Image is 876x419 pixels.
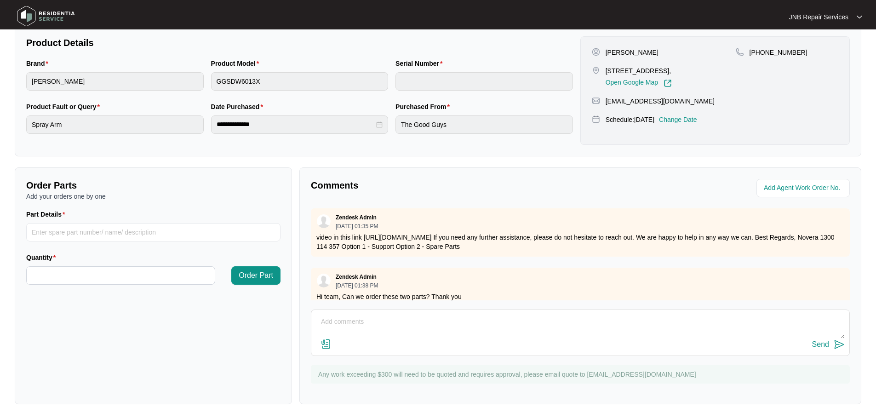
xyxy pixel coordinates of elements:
[26,72,204,91] input: Brand
[336,283,378,288] p: [DATE] 01:38 PM
[26,253,59,262] label: Quantity
[857,15,862,19] img: dropdown arrow
[659,115,697,124] p: Change Date
[592,115,600,123] img: map-pin
[592,48,600,56] img: user-pin
[318,370,845,379] p: Any work exceeding $300 will need to be quoted and requires approval, please email quote to [EMAI...
[14,2,78,30] img: residentia service logo
[26,192,281,201] p: Add your orders one by one
[239,270,273,281] span: Order Part
[26,36,573,49] p: Product Details
[321,339,332,350] img: file-attachment-doc.svg
[26,210,69,219] label: Part Details
[27,267,215,284] input: Quantity
[211,72,389,91] input: Product Model
[316,292,844,301] p: Hi team, Can we order these two parts? Thank you
[336,273,377,281] p: Zendesk Admin
[395,102,453,111] label: Purchased From
[606,66,672,75] p: [STREET_ADDRESS],
[26,102,103,111] label: Product Fault or Query
[812,340,829,349] div: Send
[395,72,573,91] input: Serial Number
[606,115,654,124] p: Schedule: [DATE]
[316,233,844,251] p: video in this link [URL][DOMAIN_NAME] If you need any further assistance, please do not hesitate ...
[592,66,600,75] img: map-pin
[664,79,672,87] img: Link-External
[606,48,658,57] p: [PERSON_NAME]
[812,339,845,351] button: Send
[606,79,672,87] a: Open Google Map
[750,48,807,57] p: [PHONE_NUMBER]
[336,214,377,221] p: Zendesk Admin
[317,214,331,228] img: user.svg
[336,224,378,229] p: [DATE] 01:35 PM
[736,48,744,56] img: map-pin
[26,179,281,192] p: Order Parts
[231,266,281,285] button: Order Part
[606,97,715,106] p: [EMAIL_ADDRESS][DOMAIN_NAME]
[311,179,574,192] p: Comments
[26,59,52,68] label: Brand
[217,120,375,129] input: Date Purchased
[592,97,600,105] img: map-pin
[26,115,204,134] input: Product Fault or Query
[211,59,263,68] label: Product Model
[789,12,848,22] p: JNB Repair Services
[395,115,573,134] input: Purchased From
[834,339,845,350] img: send-icon.svg
[395,59,446,68] label: Serial Number
[764,183,844,194] input: Add Agent Work Order No.
[26,223,281,241] input: Part Details
[317,274,331,287] img: user.svg
[211,102,267,111] label: Date Purchased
